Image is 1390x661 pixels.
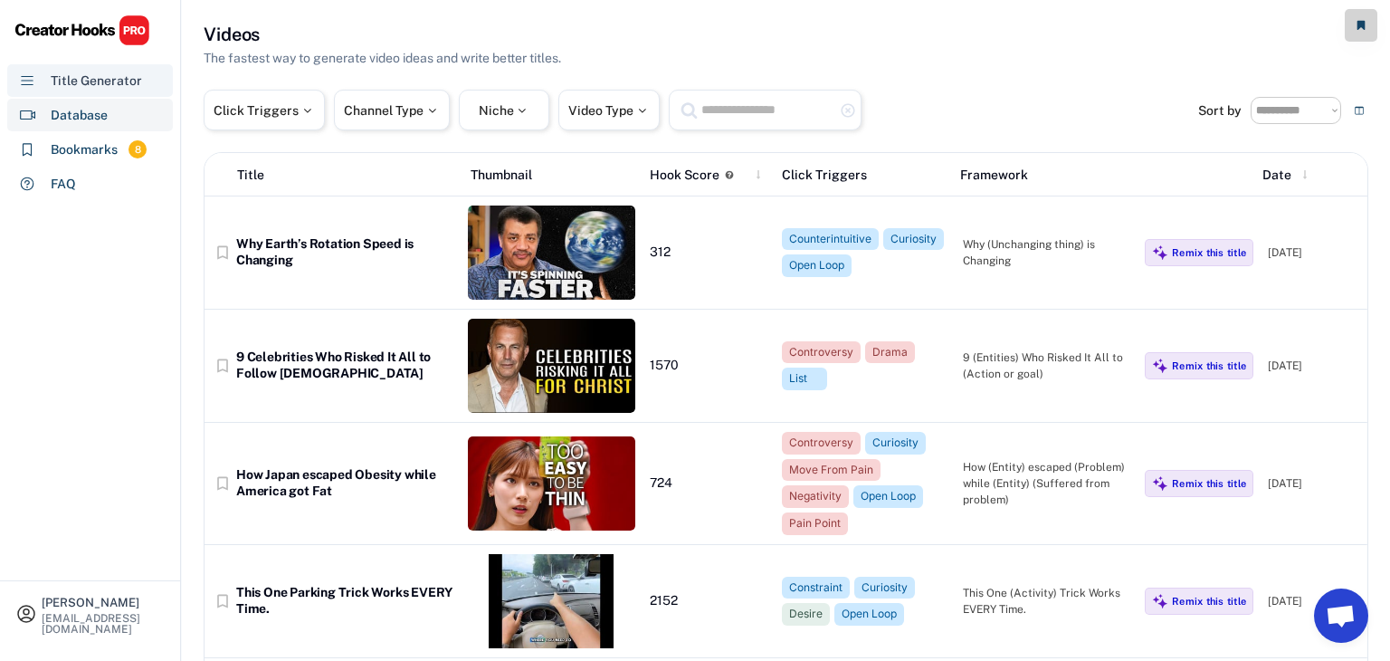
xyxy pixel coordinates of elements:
[214,104,315,117] div: Click Triggers
[468,206,635,300] img: thumbnail%20%2862%29.jpg
[1172,246,1246,259] div: Remix this title
[1152,593,1168,609] img: MagicMajor%20%28Purple%29.svg
[51,106,108,125] div: Database
[650,475,767,492] div: 724
[963,236,1130,269] div: Why (Unchanging thing) is Changing
[129,142,147,158] div: 8
[214,474,232,493] button: bookmark_border
[650,166,719,185] div: Hook Score
[861,489,916,504] div: Open Loop
[1268,358,1358,374] div: [DATE]
[789,436,853,451] div: Controversy
[471,166,635,185] div: Thumbnail
[1268,593,1358,609] div: [DATE]
[236,236,453,268] div: Why Earth’s Rotation Speed is Changing
[650,244,767,261] div: 312
[789,607,823,622] div: Desire
[14,14,150,46] img: CHPRO%20Logo.svg
[568,104,650,117] div: Video Type
[963,585,1130,618] div: This One (Activity) Trick Works EVERY Time.
[214,357,232,375] button: bookmark_border
[51,175,76,194] div: FAQ
[468,554,635,648] img: thumbnail%20%2864%29.jpg
[1152,244,1168,261] img: MagicMajor%20%28Purple%29.svg
[51,140,118,159] div: Bookmarks
[214,244,232,262] button: bookmark_border
[650,593,767,609] div: 2152
[51,72,142,91] div: Title Generator
[1172,359,1246,372] div: Remix this title
[650,358,767,374] div: 1570
[789,516,841,532] div: Pain Point
[1314,589,1368,643] a: Open chat
[789,232,871,247] div: Counterintuitive
[1172,595,1246,608] div: Remix this title
[960,166,1125,185] div: Framework
[1152,358,1168,374] img: MagicMajor%20%28Purple%29.svg
[789,463,873,478] div: Move From Pain
[840,102,856,119] button: highlight_remove
[1152,475,1168,492] img: MagicMajor%20%28Purple%29.svg
[1268,475,1358,492] div: [DATE]
[789,371,820,387] div: List
[963,350,1130,382] div: 9 (Entities) Who Risked It All to (Action or goal)
[42,597,165,608] div: [PERSON_NAME]
[204,22,260,47] h3: Videos
[236,350,453,381] div: 9 Celebrities Who Risked It All to Follow [DEMOGRAPHIC_DATA]
[236,467,453,499] div: How Japan escaped Obesity while America got Fat
[344,104,440,117] div: Channel Type
[789,489,842,504] div: Negativity
[214,592,232,610] button: bookmark_border
[1262,166,1291,185] div: Date
[963,459,1130,508] div: How (Entity) escaped (Problem) while (Entity) (Suffered from problem)
[782,166,947,185] div: Click Triggers
[842,607,897,622] div: Open Loop
[1268,244,1358,261] div: [DATE]
[1198,104,1242,117] div: Sort by
[872,345,908,360] div: Drama
[789,345,853,360] div: Controversy
[237,166,264,185] div: Title
[789,258,844,273] div: Open Loop
[890,232,937,247] div: Curiosity
[236,585,453,617] div: This One Parking Trick Works EVERY Time.
[872,436,919,451] div: Curiosity
[468,436,635,531] img: thumbnail%20%2851%29.jpg
[862,580,908,596] div: Curiosity
[42,613,165,635] div: [EMAIL_ADDRESS][DOMAIN_NAME]
[204,49,561,68] div: The fastest way to generate video ideas and write better titles.
[1172,477,1246,490] div: Remix this title
[468,319,635,413] img: thumbnail%20%2869%29.jpg
[789,580,843,596] div: Constraint
[479,104,530,117] div: Niche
